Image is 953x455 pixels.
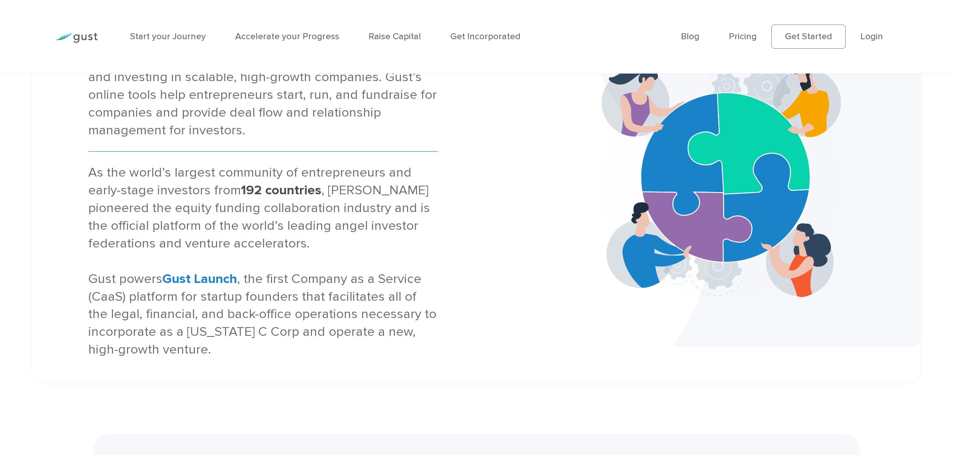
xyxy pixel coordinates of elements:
[369,31,421,42] a: Raise Capital
[771,25,846,49] a: Get Started
[681,31,699,42] a: Blog
[235,31,339,42] a: Accelerate your Progress
[241,182,321,198] strong: 192 countries
[450,31,520,42] a: Get Incorporated
[130,31,206,42] a: Start your Journey
[88,51,438,139] div: Gust is the global SaaS platform for founding, operating, and investing in scalable, high-growth ...
[55,33,98,43] img: Gust Logo
[860,31,883,42] a: Login
[729,31,757,42] a: Pricing
[88,164,438,358] div: As the world’s largest community of entrepreneurs and early-stage investors from , [PERSON_NAME] ...
[162,271,237,287] a: Gust Launch
[589,9,921,347] img: About Us Banner Bg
